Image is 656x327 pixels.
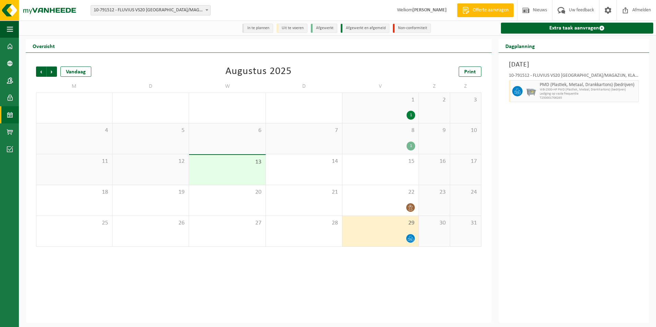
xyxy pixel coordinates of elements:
td: Z [450,80,481,93]
h3: [DATE] [509,60,639,70]
span: 25 [40,219,109,227]
td: D [266,80,342,93]
a: Print [459,66,481,77]
strong: [PERSON_NAME] [412,8,447,13]
img: WB-2500-GAL-GY-01 [526,86,536,96]
span: 8 [346,127,415,134]
div: 1 [407,142,415,150]
div: 10-791512 - FLUVIUS VS20 [GEOGRAPHIC_DATA]/MAGAZIJN, KLANTENKANTOOR EN INFRA - DEURNE [509,73,639,80]
span: 7 [269,127,339,134]
div: Vandaag [60,66,91,77]
a: Extra taak aanvragen [501,23,653,34]
span: 10-791512 - FLUVIUS VS20 ANTWERPEN/MAGAZIJN, KLANTENKANTOOR EN INFRA - DEURNE [91,5,211,15]
span: 14 [269,158,339,165]
span: 27 [192,219,262,227]
span: 23 [422,189,446,196]
span: Print [464,69,476,75]
span: Vorige [36,66,46,77]
span: 13 [192,158,262,166]
span: 10 [454,127,478,134]
span: 12 [116,158,185,165]
span: 9 [422,127,446,134]
span: 19 [116,189,185,196]
span: 31 [454,219,478,227]
span: WB-2500-HP PMD (Plastiek, Metaal, Drankkartons) (bedrijven) [540,88,637,92]
li: Afgewerkt en afgemeld [341,24,389,33]
span: 29 [346,219,415,227]
span: 28 [269,219,339,227]
span: 17 [454,158,478,165]
span: 10-791512 - FLUVIUS VS20 ANTWERPEN/MAGAZIJN, KLANTENKANTOOR EN INFRA - DEURNE [91,5,210,15]
span: 20 [192,189,262,196]
h2: Dagplanning [499,39,542,52]
div: 1 [407,111,415,120]
span: 5 [116,127,185,134]
span: 4 [40,127,109,134]
span: 6 [192,127,262,134]
span: 2 [422,96,446,104]
td: M [36,80,113,93]
span: Lediging op vaste frequentie [540,92,637,96]
td: V [342,80,419,93]
span: Offerte aanvragen [471,7,510,14]
span: 22 [346,189,415,196]
span: 15 [346,158,415,165]
span: 16 [422,158,446,165]
span: T250001706265 [540,96,637,100]
li: In te plannen [242,24,273,33]
span: 21 [269,189,339,196]
td: D [113,80,189,93]
span: Volgende [47,66,57,77]
div: Augustus 2025 [225,66,292,77]
li: Uit te voeren [277,24,307,33]
td: Z [419,80,450,93]
span: 3 [454,96,478,104]
span: 1 [346,96,415,104]
span: 11 [40,158,109,165]
td: W [189,80,266,93]
span: 18 [40,189,109,196]
a: Offerte aanvragen [457,3,514,17]
span: PMD (Plastiek, Metaal, Drankkartons) (bedrijven) [540,82,637,88]
span: 26 [116,219,185,227]
h2: Overzicht [26,39,62,52]
span: 24 [454,189,478,196]
li: Non-conformiteit [393,24,431,33]
li: Afgewerkt [311,24,337,33]
span: 30 [422,219,446,227]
